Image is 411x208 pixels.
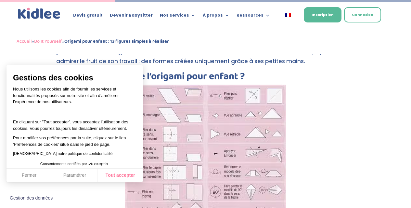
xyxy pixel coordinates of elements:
p: Pour modifier vos préférences par la suite, cliquez sur le lien 'Préférences de cookies' situé da... [13,135,136,147]
a: Devenir Babysitter [110,13,153,20]
a: Ressources [237,13,270,20]
span: » » [17,37,169,45]
svg: Axeptio [88,154,108,174]
a: [DEMOGRAPHIC_DATA] notre politique de confidentialité [13,151,112,156]
a: Connexion [344,7,381,22]
a: Devis gratuit [73,13,103,20]
a: Do It Yourself [34,37,62,45]
p: En cliquant sur ”Tout accepter”, vous acceptez l’utilisation des cookies. Vous pourrez toujours l... [13,113,136,132]
a: À propos [203,13,229,20]
a: la confiance en soi de l’enfant, [223,48,310,56]
span: Gestions des cookies [13,73,136,83]
button: Fermer le widget sans consentement [6,191,57,205]
strong: Origami pour enfant : 13 figures simples à réaliser [64,37,169,45]
a: Accueil [17,37,32,45]
button: Tout accepter [97,169,143,182]
a: Nos services [160,13,196,20]
p: Nous utilisons les cookies afin de fournir les services et fonctionnalités proposés sur notre sit... [13,86,136,109]
button: Consentements certifiés par [37,160,112,168]
strong: attentivement observer et respecter l’ordre de pliage, en exécutant chaque étape avec précision. [56,38,354,56]
img: Français [285,13,291,17]
a: Kidlee Logo [17,7,62,21]
button: Fermer [6,169,52,182]
img: logo_kidlee_bleu [17,7,62,21]
span: Gestion des données [10,195,53,201]
button: Paramétrer [52,169,97,182]
span: Consentements certifiés par [40,162,87,166]
a: Inscription [304,7,341,22]
h2: Comment apprendre l’origami pour enfant ? [56,72,355,85]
